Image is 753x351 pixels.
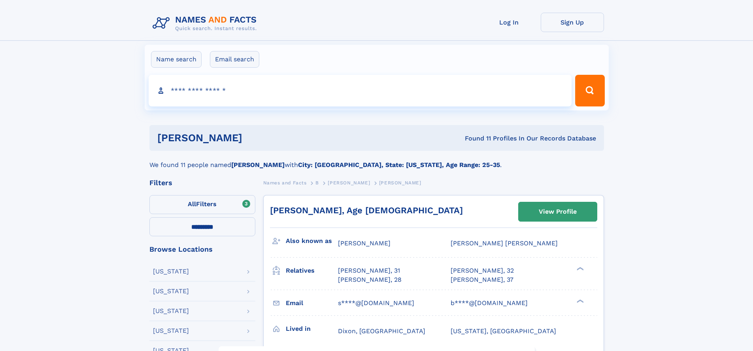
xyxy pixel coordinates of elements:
[286,234,338,248] h3: Also known as
[338,266,400,275] a: [PERSON_NAME], 31
[315,180,319,186] span: B
[328,178,370,188] a: [PERSON_NAME]
[270,205,463,215] a: [PERSON_NAME], Age [DEMOGRAPHIC_DATA]
[519,202,597,221] a: View Profile
[153,288,189,294] div: [US_STATE]
[575,266,584,271] div: ❯
[379,180,421,186] span: [PERSON_NAME]
[477,13,541,32] a: Log In
[231,161,285,169] b: [PERSON_NAME]
[539,203,577,221] div: View Profile
[541,13,604,32] a: Sign Up
[151,51,202,68] label: Name search
[451,266,514,275] a: [PERSON_NAME], 32
[263,178,307,188] a: Names and Facts
[149,179,255,186] div: Filters
[157,133,354,143] h1: [PERSON_NAME]
[353,134,596,143] div: Found 11 Profiles In Our Records Database
[286,322,338,336] h3: Lived in
[149,195,255,214] label: Filters
[575,298,584,304] div: ❯
[188,200,196,208] span: All
[338,239,391,247] span: [PERSON_NAME]
[153,268,189,275] div: [US_STATE]
[149,75,572,106] input: search input
[338,275,402,284] a: [PERSON_NAME], 28
[315,178,319,188] a: B
[451,239,558,247] span: [PERSON_NAME] [PERSON_NAME]
[149,246,255,253] div: Browse Locations
[286,296,338,310] h3: Email
[328,180,370,186] span: [PERSON_NAME]
[153,308,189,314] div: [US_STATE]
[338,327,425,335] span: Dixon, [GEOGRAPHIC_DATA]
[575,75,604,106] button: Search Button
[153,328,189,334] div: [US_STATE]
[210,51,259,68] label: Email search
[298,161,500,169] b: City: [GEOGRAPHIC_DATA], State: [US_STATE], Age Range: 25-35
[451,275,513,284] a: [PERSON_NAME], 37
[149,13,263,34] img: Logo Names and Facts
[286,264,338,277] h3: Relatives
[149,151,604,170] div: We found 11 people named with .
[451,327,556,335] span: [US_STATE], [GEOGRAPHIC_DATA]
